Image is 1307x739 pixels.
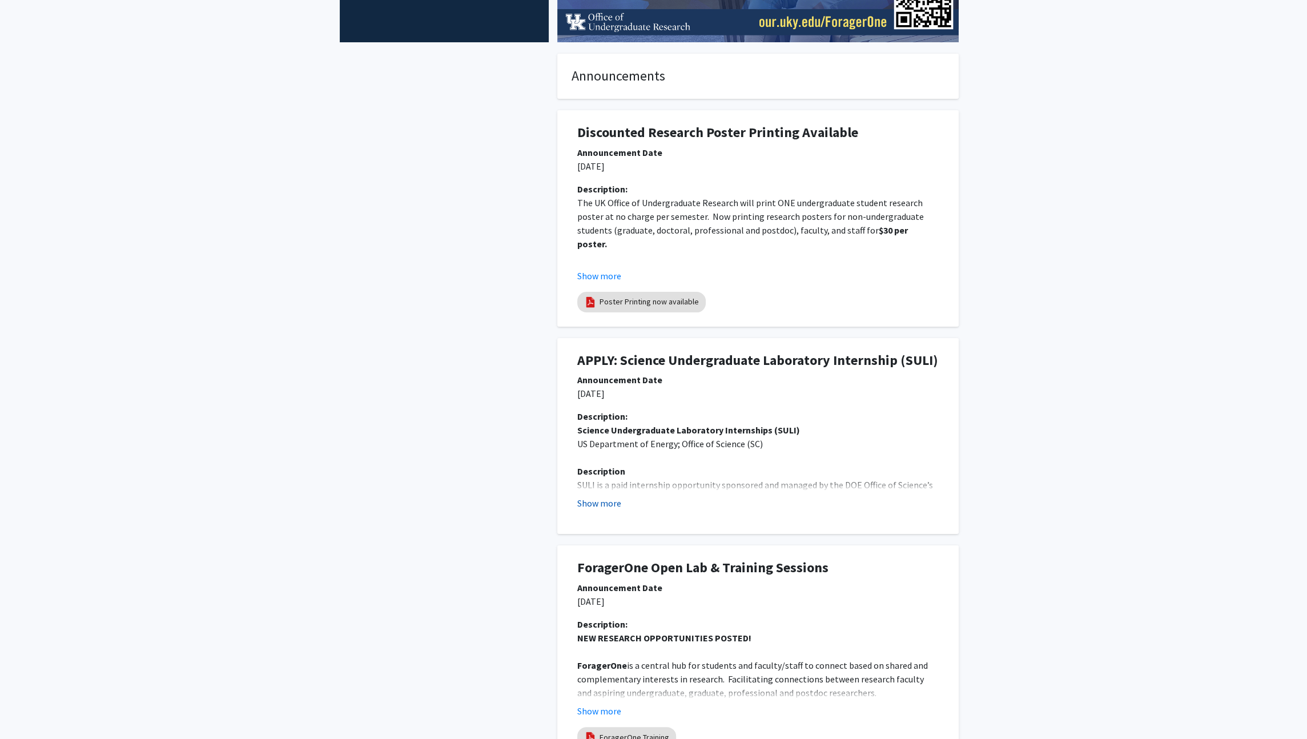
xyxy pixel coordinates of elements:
p: is a central hub for students and faculty/staff to connect based on shared and complementary inte... [577,658,939,700]
a: Poster Printing now available [600,296,699,308]
h1: Discounted Research Poster Printing Available [577,124,939,141]
span: The UK Office of Undergraduate Research will print ONE undergraduate student research poster at n... [577,197,926,236]
h1: ForagerOne Open Lab & Training Sessions [577,560,939,576]
strong: $30 per poster. [577,224,910,250]
button: Show more [577,496,621,510]
div: Announcement Date [577,581,939,595]
p: [DATE] [577,387,939,400]
div: Announcement Date [577,146,939,159]
div: Description: [577,182,939,196]
strong: Science Undergraduate Laboratory Internships (SULI) [577,424,800,436]
img: pdf_icon.png [584,296,597,308]
p: [DATE] [577,159,939,173]
strong: NEW RESEARCH OPPORTUNITIES POSTED! [577,632,751,644]
div: Announcement Date [577,373,939,387]
button: Show more [577,704,621,718]
strong: Description [577,465,625,477]
p: US Department of Energy; Office of Science (SC) [577,437,939,451]
p: SULI is a paid internship opportunity sponsored and managed by the DOE Office of Science’s Office... [577,478,939,574]
p: [DATE] [577,595,939,608]
strong: ForagerOne [577,660,627,671]
h4: Announcements [572,68,944,85]
div: Description: [577,409,939,423]
div: Description: [577,617,939,631]
button: Show more [577,269,621,283]
h1: APPLY: Science Undergraduate Laboratory Internship (SULI) [577,352,939,369]
iframe: Chat [9,688,49,730]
